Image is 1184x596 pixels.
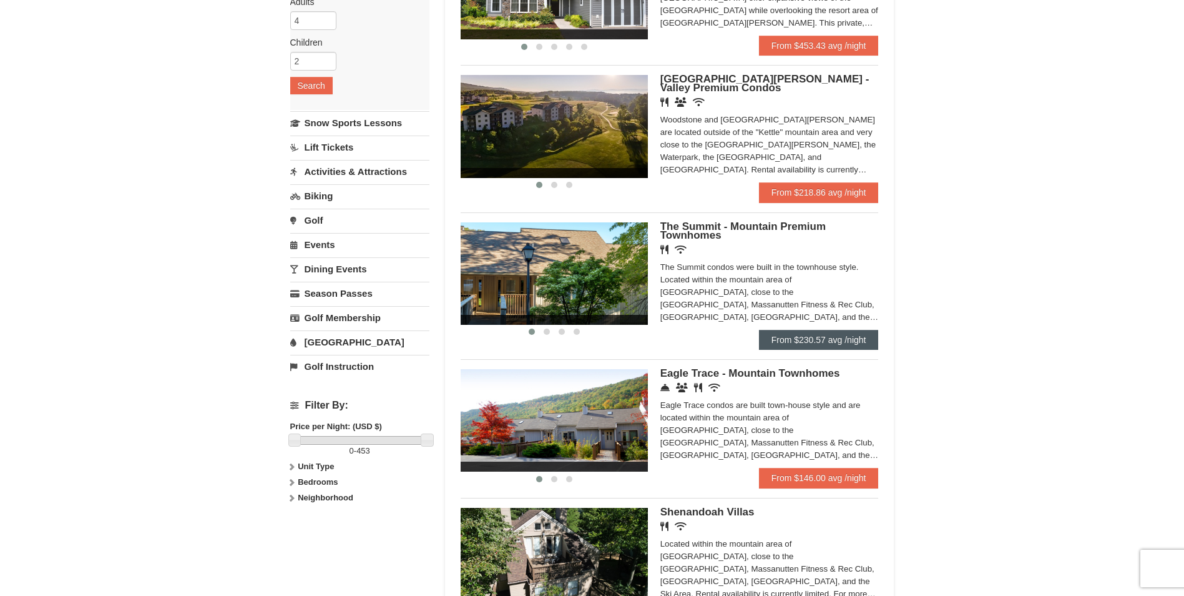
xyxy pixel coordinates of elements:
[759,182,879,202] a: From $218.86 avg /night
[660,97,668,107] i: Restaurant
[290,233,429,256] a: Events
[290,209,429,232] a: Golf
[675,245,687,254] i: Wireless Internet (free)
[290,111,429,134] a: Snow Sports Lessons
[708,383,720,392] i: Wireless Internet (free)
[298,477,338,487] strong: Bedrooms
[660,399,879,462] div: Eagle Trace condos are built town-house style and are located within the mountain area of [GEOGRA...
[290,77,333,94] button: Search
[290,330,429,354] a: [GEOGRAPHIC_DATA]
[290,160,429,183] a: Activities & Attractions
[350,446,354,455] span: 0
[660,522,668,531] i: Restaurant
[660,73,869,94] span: [GEOGRAPHIC_DATA][PERSON_NAME] - Valley Premium Condos
[660,367,840,379] span: Eagle Trace - Mountain Townhomes
[660,245,668,254] i: Restaurant
[290,36,420,49] label: Children
[759,36,879,56] a: From $453.43 avg /night
[298,462,334,471] strong: Unit Type
[356,446,370,455] span: 453
[290,445,429,457] label: -
[290,422,382,431] strong: Price per Night: (USD $)
[290,136,429,159] a: Lift Tickets
[660,261,879,324] div: The Summit condos were built in the townhouse style. Located within the mountain area of [GEOGRAP...
[694,383,702,392] i: Restaurant
[290,400,429,411] h4: Filter By:
[675,97,687,107] i: Banquet Facilities
[660,506,755,518] span: Shenandoah Villas
[759,468,879,488] a: From $146.00 avg /night
[759,330,879,350] a: From $230.57 avg /night
[290,306,429,329] a: Golf Membership
[660,114,879,176] div: Woodstone and [GEOGRAPHIC_DATA][PERSON_NAME] are located outside of the "Kettle" mountain area an...
[675,522,687,531] i: Wireless Internet (free)
[290,355,429,378] a: Golf Instruction
[290,257,429,281] a: Dining Events
[660,221,826,241] span: The Summit - Mountain Premium Townhomes
[660,383,670,392] i: Concierge Desk
[693,97,705,107] i: Wireless Internet (free)
[676,383,688,392] i: Conference Facilities
[290,282,429,305] a: Season Passes
[290,184,429,207] a: Biking
[298,493,353,502] strong: Neighborhood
